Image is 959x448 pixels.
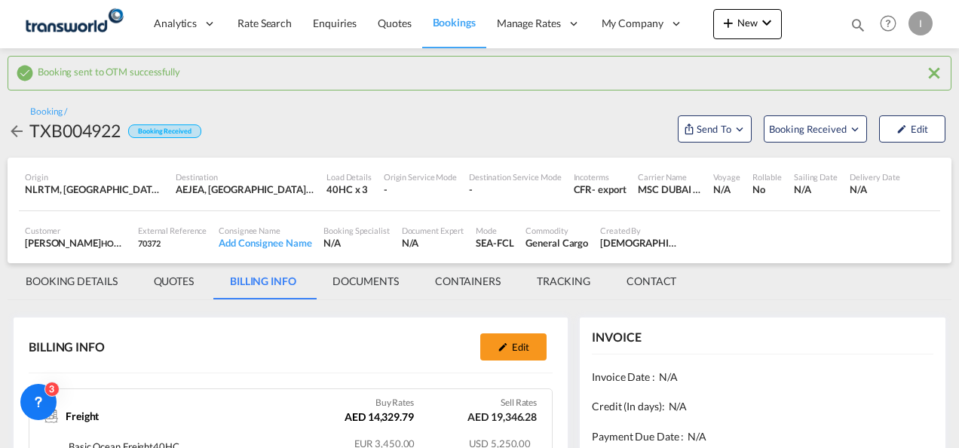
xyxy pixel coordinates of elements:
span: N/A [688,429,706,444]
md-tab-item: QUOTES [136,263,212,299]
img: f753ae806dec11f0841701cdfdf085c0.png [23,7,124,41]
div: Sailing Date [794,171,838,183]
div: N/A [794,183,838,196]
span: Booking sent to OTM successfully [38,62,180,78]
div: CFR [574,183,593,196]
div: 40HC x 3 [326,183,372,196]
div: Incoterms [574,171,627,183]
div: INVOICE [592,329,641,345]
div: Destination [176,171,314,183]
span: N/A [659,370,678,385]
md-icon: icon-chevron-down [758,14,776,32]
span: Rate Search [237,17,292,29]
div: Irishi Kiran [600,236,679,250]
span: Send To [695,121,733,137]
md-pagination-wrapper: Use the left and right arrow keys to navigate between tabs [8,263,694,299]
div: Document Expert [402,225,464,236]
span: 70372 [138,238,161,248]
md-tab-item: TRACKING [519,263,608,299]
div: Origin Service Mode [384,171,457,183]
div: Booking / [30,106,67,118]
div: N/A [402,236,464,250]
span: N/A [669,399,688,414]
md-icon: icon-pencil [498,342,508,352]
div: - [384,183,457,196]
div: N/A [850,183,900,196]
button: Open demo menu [764,115,867,143]
div: AED 19,346.28 [467,410,537,428]
div: I [908,11,933,35]
md-tab-item: CONTAINERS [417,263,519,299]
md-icon: icon-plus 400-fg [719,14,737,32]
div: SEA-FCL [476,236,513,250]
span: Quotes [378,17,411,29]
div: No [752,183,782,196]
div: Voyage [713,171,740,183]
div: Add Consignee Name [219,236,311,250]
div: Credit (In days): [592,391,933,422]
div: Booking Received [128,124,201,139]
div: Rollable [752,171,782,183]
div: Booking Specialist [323,225,389,236]
div: BILLING INFO [29,339,105,355]
div: N/A [323,236,389,250]
md-icon: icon-close [925,64,943,82]
div: AEJEA, Jebel Ali, United Arab Emirates, Middle East, Middle East [176,183,314,196]
div: Origin [25,171,164,183]
div: N/A [713,183,740,196]
div: General Cargo [525,236,588,250]
div: TXB004922 [29,118,121,143]
button: icon-pencilEdit [480,333,547,361]
div: External Reference [138,225,207,236]
div: Carrier Name [638,171,701,183]
md-tab-item: CONTACT [608,263,694,299]
span: Freight [66,409,99,424]
div: NLRTM, Rotterdam, Netherlands, Western Europe, Europe [25,183,164,196]
span: HOMES R US TRADING LLC [101,237,202,249]
span: New [719,17,776,29]
button: Open demo menu [678,115,752,143]
div: Load Details [326,171,372,183]
div: Destination Service Mode [469,171,562,183]
div: Mode [476,225,513,236]
md-tab-item: BILLING INFO [212,263,314,299]
div: Delivery Date [850,171,900,183]
div: Consignee Name [219,225,311,236]
label: Buy Rates [375,397,414,410]
div: AED 14,329.79 [345,410,414,428]
md-icon: icon-arrow-left [8,122,26,140]
div: - [469,183,562,196]
label: Sell Rates [501,397,537,410]
md-tab-item: BOOKING DETAILS [8,263,136,299]
div: [PERSON_NAME] [25,236,126,250]
md-icon: icon-magnify [850,17,866,33]
span: Analytics [154,16,197,31]
span: Help [875,11,901,36]
button: icon-pencilEdit [879,115,945,143]
div: Commodity [525,225,588,236]
span: Booking Received [769,121,848,137]
span: Manage Rates [497,16,561,31]
md-tab-item: DOCUMENTS [314,263,417,299]
span: My Company [602,16,663,31]
div: icon-magnify [850,17,866,39]
div: Customer [25,225,126,236]
div: Help [875,11,908,38]
div: Invoice Date : [592,362,933,392]
div: MSC DUBAI / TDWC-DUBAI [638,183,701,196]
button: icon-plus 400-fgNewicon-chevron-down [713,9,782,39]
span: Enquiries [313,17,357,29]
span: Bookings [433,16,476,29]
div: icon-arrow-left [8,118,29,143]
div: Created By [600,225,679,236]
md-icon: icon-pencil [896,124,907,134]
div: - export [592,183,626,196]
md-icon: icon-checkbox-marked-circle [16,64,34,82]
